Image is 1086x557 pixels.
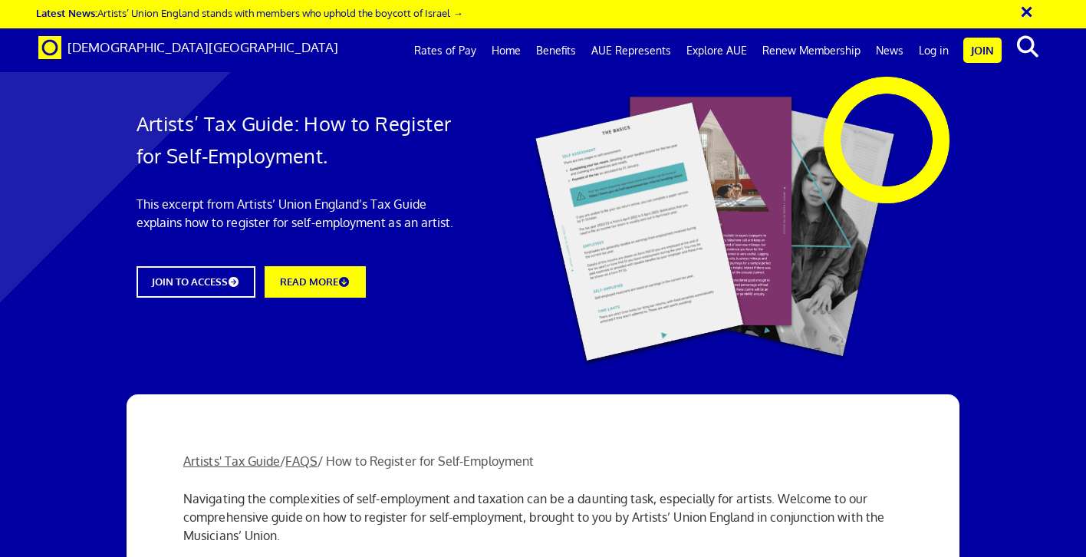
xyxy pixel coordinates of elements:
a: READ MORE [265,266,366,298]
a: JOIN TO ACCESS [137,266,255,298]
p: This excerpt from Artists’ Union England’s Tax Guide explains how to register for self-employment... [137,195,462,232]
a: News [868,31,911,70]
a: AUE Represents [584,31,679,70]
p: Navigating the complexities of self-employment and taxation can be a daunting task, especially fo... [183,489,903,545]
span: / / How to Register for Self-Employment [183,453,534,469]
a: Log in [911,31,956,70]
a: FAQS [285,453,317,469]
span: [DEMOGRAPHIC_DATA][GEOGRAPHIC_DATA] [67,39,338,55]
a: Home [484,31,528,70]
a: Artists' Tax Guide [183,453,280,469]
a: Benefits [528,31,584,70]
a: Renew Membership [755,31,868,70]
a: Join [963,38,1002,63]
a: Explore AUE [679,31,755,70]
a: Brand [DEMOGRAPHIC_DATA][GEOGRAPHIC_DATA] [27,28,350,67]
a: Latest News:Artists’ Union England stands with members who uphold the boycott of Israel → [36,6,462,19]
strong: Latest News: [36,6,97,19]
h1: Artists’ Tax Guide: How to Register for Self-Employment. [137,107,462,172]
a: Rates of Pay [406,31,484,70]
button: search [1005,31,1051,63]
